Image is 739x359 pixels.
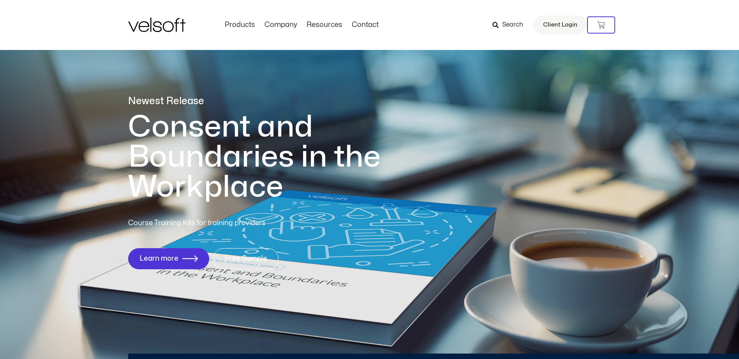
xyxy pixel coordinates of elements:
[492,18,529,32] a: Search
[213,248,279,269] a: Free Sample
[220,21,260,29] a: ProductsMenu Toggle
[128,18,185,32] img: Velsoft Training Materials
[224,255,267,263] span: Free Sample
[533,16,587,34] a: Client Login
[543,20,577,30] span: Client Login
[260,21,302,29] a: CompanyMenu Toggle
[502,20,523,30] span: Search
[128,218,322,229] p: Course Training Kits for training providers
[128,112,413,202] h1: Consent and Boundaries in the Workplace
[220,21,383,29] nav: Menu
[302,21,347,29] a: ResourcesMenu Toggle
[347,21,383,29] a: ContactMenu Toggle
[128,94,413,108] p: Newest Release
[128,248,209,269] a: Learn more
[139,255,178,263] span: Learn more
